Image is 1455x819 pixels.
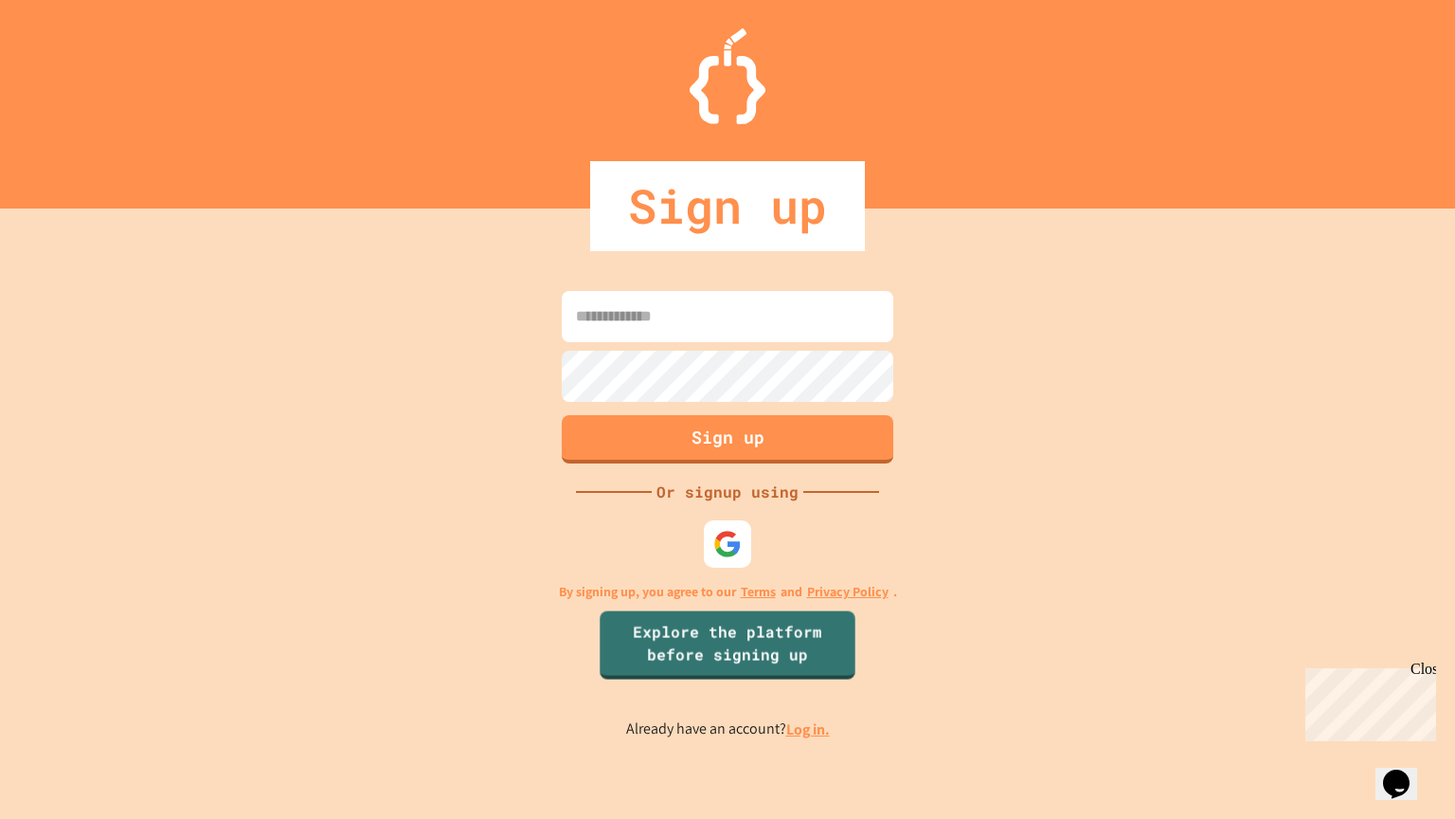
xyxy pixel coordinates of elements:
div: Sign up [590,161,865,251]
img: google-icon.svg [713,530,742,558]
p: Already have an account? [626,718,830,741]
div: Chat with us now!Close [8,8,131,120]
a: Explore the platform before signing up [600,611,854,680]
div: Or signup using [652,481,803,503]
iframe: chat widget [1298,661,1436,741]
img: Logo.svg [690,28,765,124]
a: Privacy Policy [807,582,889,602]
a: Log in. [786,719,830,739]
iframe: chat widget [1375,743,1436,800]
button: Sign up [562,415,893,464]
a: Terms [741,582,776,602]
p: By signing up, you agree to our and . [559,582,897,602]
